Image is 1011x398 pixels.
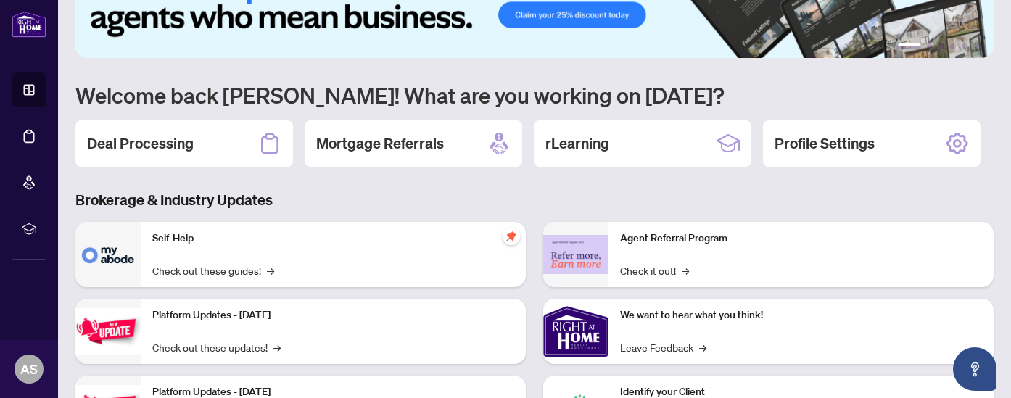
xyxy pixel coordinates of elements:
[938,43,944,49] button: 3
[152,307,514,323] p: Platform Updates - [DATE]
[503,228,520,245] span: pushpin
[682,262,689,278] span: →
[152,231,514,246] p: Self-Help
[75,81,994,109] h1: Welcome back [PERSON_NAME]! What are you working on [DATE]?
[12,11,46,38] img: logo
[927,43,933,49] button: 2
[273,339,281,355] span: →
[545,133,609,154] h2: rLearning
[543,235,608,275] img: Agent Referral Program
[973,43,979,49] button: 6
[775,133,875,154] h2: Profile Settings
[950,43,956,49] button: 4
[75,222,141,287] img: Self-Help
[953,347,996,391] button: Open asap
[152,262,274,278] a: Check out these guides!→
[620,262,689,278] a: Check it out!→
[898,43,921,49] button: 1
[620,231,982,246] p: Agent Referral Program
[87,133,194,154] h2: Deal Processing
[75,308,141,354] img: Platform Updates - July 21, 2025
[620,307,982,323] p: We want to hear what you think!
[962,43,967,49] button: 5
[75,190,994,210] h3: Brokerage & Industry Updates
[699,339,706,355] span: →
[620,339,706,355] a: Leave Feedback→
[152,339,281,355] a: Check out these updates!→
[316,133,444,154] h2: Mortgage Referrals
[267,262,274,278] span: →
[543,299,608,364] img: We want to hear what you think!
[20,359,38,379] span: AS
